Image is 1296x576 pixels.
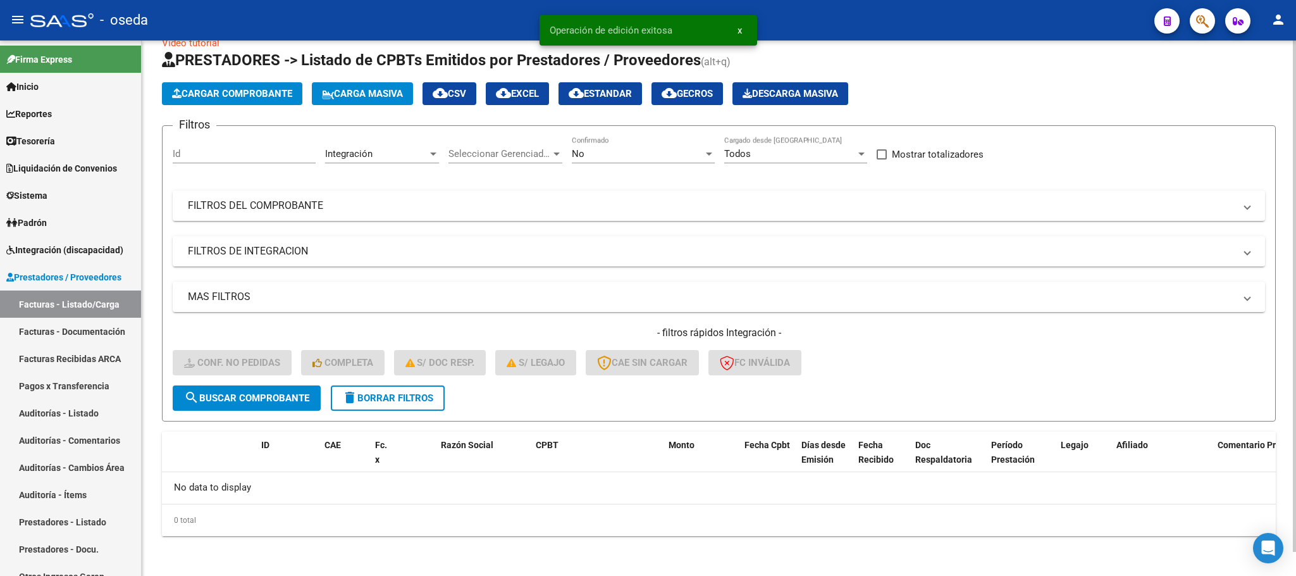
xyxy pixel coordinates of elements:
datatable-header-cell: Legajo [1056,432,1092,487]
span: CPBT [536,440,559,450]
h4: - filtros rápidos Integración - [173,326,1265,340]
mat-icon: delete [342,390,357,405]
mat-icon: cloud_download [496,85,511,101]
button: Carga Masiva [312,82,413,105]
span: - oseda [100,6,148,34]
datatable-header-cell: Razón Social [436,432,531,487]
button: Descarga Masiva [732,82,848,105]
span: Todos [724,148,751,160]
span: Integración (discapacidad) [6,243,123,257]
span: Razón Social [441,440,493,450]
div: 0 total [162,504,1276,536]
span: Operación de edición exitosa [550,24,672,37]
span: CAE SIN CARGAR [597,357,688,368]
button: Estandar [559,82,642,105]
span: Padrón [6,216,47,230]
mat-panel-title: FILTROS DEL COMPROBANTE [188,199,1235,213]
span: Días desde Emisión [801,440,846,465]
div: No data to display [162,472,1276,504]
span: Sistema [6,189,47,203]
span: CAE [324,440,341,450]
a: Video tutorial [162,37,219,49]
datatable-header-cell: Monto [663,432,739,487]
span: Monto [669,440,694,450]
datatable-header-cell: ID [256,432,319,487]
mat-icon: cloud_download [569,85,584,101]
span: Gecros [662,88,713,99]
span: CSV [433,88,466,99]
span: Carga Masiva [322,88,403,99]
span: Fecha Recibido [858,440,894,465]
mat-icon: cloud_download [662,85,677,101]
app-download-masive: Descarga masiva de comprobantes (adjuntos) [732,82,848,105]
span: Integración [325,148,373,160]
span: Inicio [6,80,39,94]
span: Prestadores / Proveedores [6,270,121,284]
span: No [572,148,584,160]
button: Cargar Comprobante [162,82,302,105]
span: Buscar Comprobante [184,392,309,404]
span: (alt+q) [701,56,731,68]
button: Completa [301,350,385,375]
span: Cargar Comprobante [172,88,292,99]
button: CAE SIN CARGAR [586,350,699,375]
span: Reportes [6,107,52,121]
span: Afiliado [1116,440,1148,450]
span: Firma Express [6,53,72,66]
mat-icon: menu [10,12,25,27]
mat-expansion-panel-header: FILTROS DEL COMPROBANTE [173,191,1265,221]
span: Legajo [1061,440,1089,450]
mat-icon: person [1271,12,1286,27]
button: FC Inválida [708,350,801,375]
span: Fc. x [375,440,387,465]
mat-icon: search [184,390,199,405]
mat-expansion-panel-header: FILTROS DE INTEGRACION [173,236,1265,266]
button: Buscar Comprobante [173,385,321,411]
datatable-header-cell: CPBT [531,432,663,487]
span: Doc Respaldatoria [915,440,972,465]
mat-panel-title: MAS FILTROS [188,290,1235,304]
span: Seleccionar Gerenciador [448,148,551,160]
span: Fecha Cpbt [744,440,790,450]
span: S/ Doc Resp. [405,357,475,368]
datatable-header-cell: Fecha Recibido [853,432,910,487]
mat-icon: cloud_download [433,85,448,101]
button: S/ Doc Resp. [394,350,486,375]
button: x [727,19,752,42]
span: Borrar Filtros [342,392,433,404]
datatable-header-cell: Doc Respaldatoria [910,432,986,487]
span: Período Prestación [991,440,1035,465]
button: S/ legajo [495,350,576,375]
mat-panel-title: FILTROS DE INTEGRACION [188,244,1235,258]
button: Gecros [651,82,723,105]
datatable-header-cell: Fc. x [370,432,395,487]
span: PRESTADORES -> Listado de CPBTs Emitidos por Prestadores / Proveedores [162,51,701,69]
span: x [737,25,742,36]
button: Conf. no pedidas [173,350,292,375]
span: ID [261,440,269,450]
mat-expansion-panel-header: MAS FILTROS [173,282,1265,312]
button: Borrar Filtros [331,385,445,411]
button: EXCEL [486,82,549,105]
span: S/ legajo [507,357,565,368]
span: Estandar [569,88,632,99]
datatable-header-cell: Fecha Cpbt [739,432,796,487]
span: EXCEL [496,88,539,99]
span: Completa [312,357,373,368]
span: Mostrar totalizadores [892,147,984,162]
h3: Filtros [173,116,216,134]
span: Liquidación de Convenios [6,161,117,175]
div: Open Intercom Messenger [1253,533,1283,563]
span: Conf. no pedidas [184,357,280,368]
datatable-header-cell: Afiliado [1111,432,1213,487]
datatable-header-cell: Días desde Emisión [796,432,853,487]
span: FC Inválida [720,357,790,368]
button: CSV [423,82,476,105]
span: Descarga Masiva [743,88,838,99]
datatable-header-cell: CAE [319,432,370,487]
datatable-header-cell: Período Prestación [986,432,1056,487]
span: Tesorería [6,134,55,148]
